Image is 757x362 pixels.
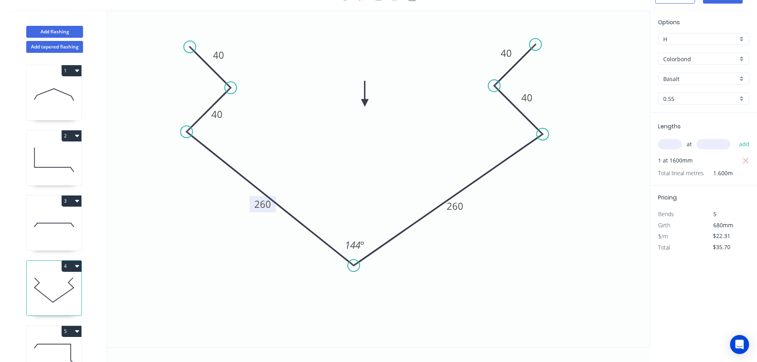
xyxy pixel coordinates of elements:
span: Total lineal metres [658,168,704,179]
span: Total [658,244,670,251]
tspan: 40 [501,46,512,60]
span: 1.600m [704,168,733,179]
span: Lengths [658,122,681,130]
button: 1 [62,65,81,76]
span: at [687,139,692,150]
button: 4 [62,261,81,272]
button: add [735,137,754,151]
tspan: 260 [447,199,463,213]
span: Girth [658,221,670,229]
button: Add flashing [26,26,83,38]
tspan: 260 [254,197,271,211]
span: Bends [658,210,674,218]
svg: 0 [107,10,650,347]
button: Add tapered flashing [26,41,83,53]
tspan: 40 [521,91,532,104]
span: 1 at 1600mm [658,155,693,166]
button: 2 [62,130,81,141]
span: 5 [713,210,716,218]
span: Pricing [658,194,677,201]
span: 680mm [713,221,733,229]
input: Material [663,55,738,63]
tspan: 40 [211,108,223,121]
button: 3 [62,196,81,207]
input: Thickness [663,95,738,103]
input: Colour [663,75,738,83]
tspan: º [360,238,364,252]
tspan: 40 [213,48,224,62]
button: 5 [62,326,81,337]
span: $/m [658,232,668,240]
div: Open Intercom Messenger [730,335,749,354]
tspan: 144 [345,238,360,252]
span: Options [658,18,680,26]
input: Price level [663,35,738,43]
